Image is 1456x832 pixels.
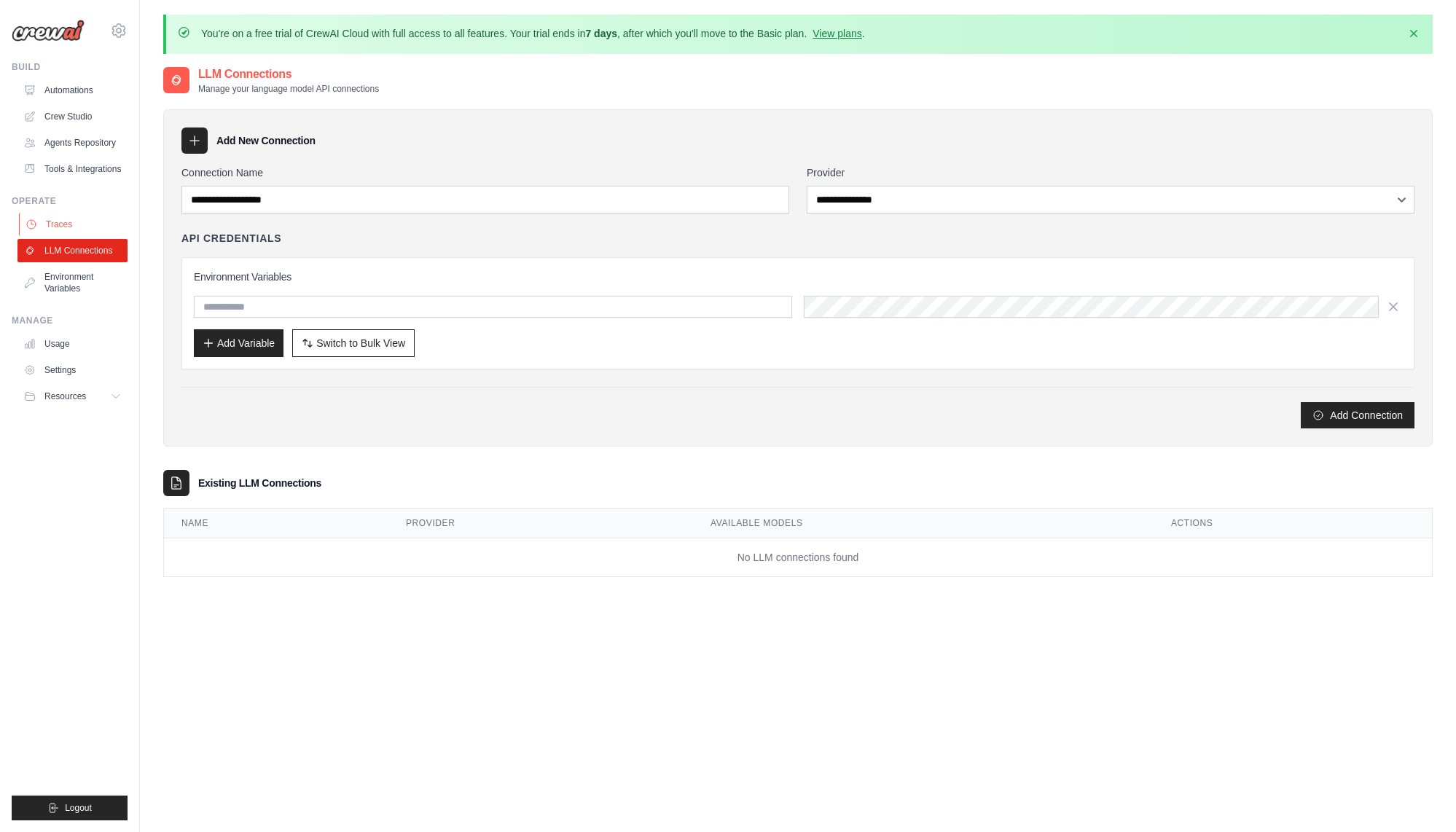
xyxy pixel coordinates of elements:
[181,231,281,246] h4: API Credentials
[12,796,128,820] button: Logout
[17,385,128,408] button: Resources
[17,79,128,102] a: Automations
[12,315,128,326] div: Manage
[12,195,128,207] div: Operate
[194,270,1402,284] h3: Environment Variables
[17,358,128,382] a: Settings
[198,476,321,490] h3: Existing LLM Connections
[316,336,405,350] span: Switch to Bulk View
[807,165,1414,180] label: Provider
[17,105,128,128] a: Crew Studio
[1154,509,1432,538] th: Actions
[17,265,128,300] a: Environment Variables
[17,131,128,154] a: Agents Repository
[17,239,128,262] a: LLM Connections
[813,28,861,39] a: View plans
[194,329,283,357] button: Add Variable
[198,83,379,95] p: Manage your language model API connections
[164,509,388,538] th: Name
[216,133,316,148] h3: Add New Connection
[12,61,128,73] div: Build
[181,165,789,180] label: Connection Name
[17,332,128,356] a: Usage
[201,26,865,41] p: You're on a free trial of CrewAI Cloud with full access to all features. Your trial ends in , aft...
[44,391,86,402] span: Resources
[12,20,85,42] img: Logo
[585,28,617,39] strong: 7 days
[164,538,1432,577] td: No LLM connections found
[693,509,1154,538] th: Available Models
[17,157,128,181] a: Tools & Integrations
[388,509,693,538] th: Provider
[198,66,379,83] h2: LLM Connections
[19,213,129,236] a: Traces
[292,329,415,357] button: Switch to Bulk View
[1301,402,1414,428] button: Add Connection
[65,802,92,814] span: Logout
